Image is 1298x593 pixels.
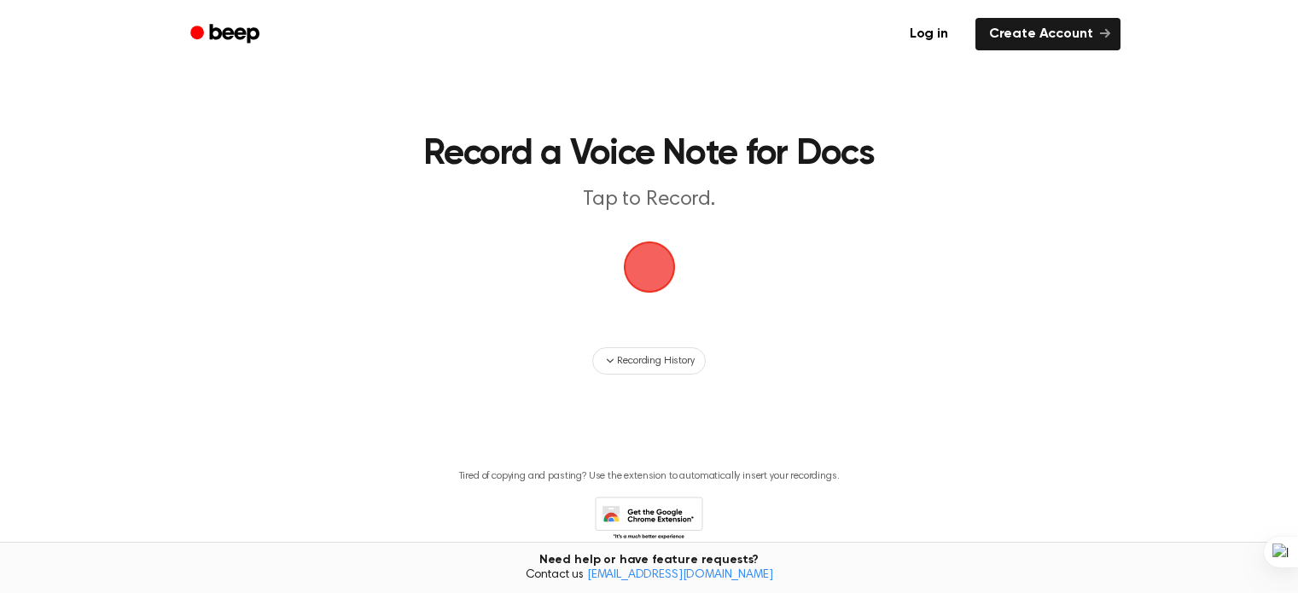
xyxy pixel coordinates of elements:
[322,186,977,214] p: Tap to Record.
[592,347,705,375] button: Recording History
[893,15,965,54] a: Log in
[10,568,1288,584] span: Contact us
[617,353,694,369] span: Recording History
[212,137,1086,172] h1: Record a Voice Note for Docs
[459,470,840,483] p: Tired of copying and pasting? Use the extension to automatically insert your recordings.
[178,18,275,51] a: Beep
[975,18,1120,50] a: Create Account
[587,569,773,581] a: [EMAIL_ADDRESS][DOMAIN_NAME]
[624,241,675,293] img: Beep Logo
